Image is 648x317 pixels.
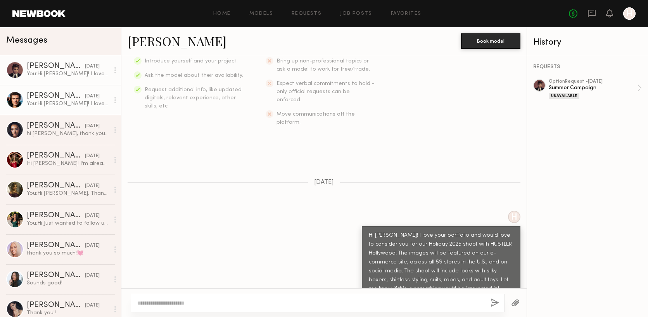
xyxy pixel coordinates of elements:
[27,309,109,317] div: Thank you!!
[461,37,520,44] a: Book model
[85,63,100,70] div: [DATE]
[27,130,109,137] div: hi [PERSON_NAME], thank you so much for reaching out and expressing interest. unfortunately i am ...
[145,59,238,64] span: Introduce yourself and your project.
[27,190,109,197] div: You: Hi [PERSON_NAME]. Thank you for letting us know. We will keep you in mind for future shoots....
[6,36,47,45] span: Messages
[27,182,85,190] div: [PERSON_NAME]
[391,11,422,16] a: Favorites
[276,81,375,102] span: Expect verbal commitments to hold - only official requests can be enforced.
[85,272,100,279] div: [DATE]
[145,87,242,109] span: Request additional info, like updated digitals, relevant experience, other skills, etc.
[533,64,642,70] div: REQUESTS
[276,112,355,125] span: Move communications off the platform.
[145,73,243,78] span: Ask the model about their availability.
[27,100,109,107] div: You: Hi [PERSON_NAME]! I love your portfolio and would love to consider you for our Holiday 2025 ...
[623,7,636,20] a: H
[85,152,100,160] div: [DATE]
[27,212,85,220] div: [PERSON_NAME]
[27,272,85,279] div: [PERSON_NAME]
[340,11,372,16] a: Job Posts
[27,92,85,100] div: [PERSON_NAME]
[85,242,100,249] div: [DATE]
[85,123,100,130] div: [DATE]
[27,242,85,249] div: [PERSON_NAME]
[213,11,231,16] a: Home
[27,220,109,227] div: You: Hi Just wanted to follow up on your availability for [DATE].
[27,160,109,167] div: Hi [PERSON_NAME]! I’m already booked for the 4th. Would love to come next time!
[533,38,642,47] div: History
[549,79,642,99] a: optionRequest •[DATE]Summer CampaignUnavailable
[27,62,85,70] div: [PERSON_NAME]
[27,301,85,309] div: [PERSON_NAME]
[128,33,226,49] a: [PERSON_NAME]
[85,212,100,220] div: [DATE]
[27,249,109,257] div: thank you so much!💓
[27,70,109,78] div: You: Hi [PERSON_NAME]! I love your portfolio and would love to consider you for our Holiday 2025 ...
[249,11,273,16] a: Models
[85,93,100,100] div: [DATE]
[85,182,100,190] div: [DATE]
[549,84,637,92] div: Summer Campaign
[369,231,513,294] div: Hi [PERSON_NAME]! I love your portfolio and would love to consider you for our Holiday 2025 shoot...
[27,122,85,130] div: [PERSON_NAME]
[85,302,100,309] div: [DATE]
[292,11,321,16] a: Requests
[549,93,579,99] div: Unavailable
[314,179,334,186] span: [DATE]
[549,79,637,84] div: option Request • [DATE]
[27,279,109,287] div: Sounds good!
[461,33,520,49] button: Book model
[276,59,370,72] span: Bring up non-professional topics or ask a model to work for free/trade.
[27,152,85,160] div: [PERSON_NAME]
